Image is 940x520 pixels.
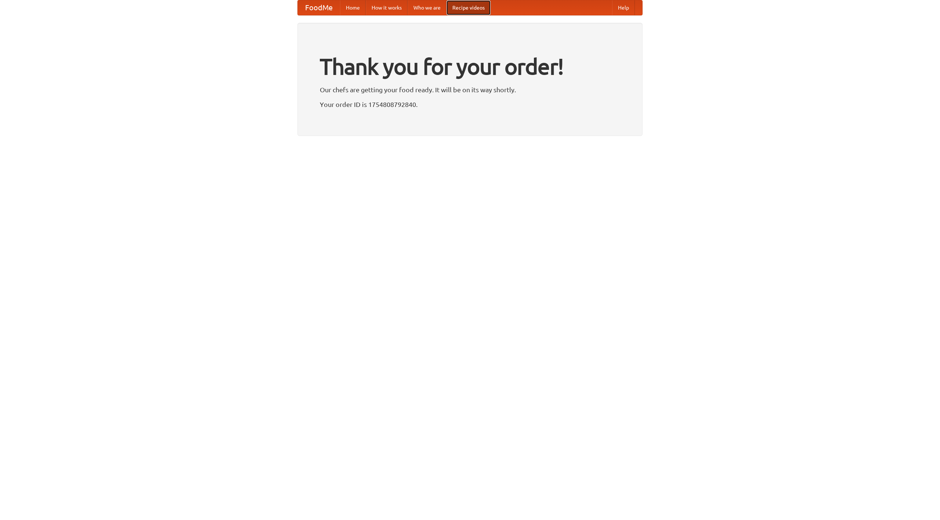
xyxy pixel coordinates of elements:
p: Your order ID is 1754808792840. [320,99,620,110]
p: Our chefs are getting your food ready. It will be on its way shortly. [320,84,620,95]
a: Help [612,0,635,15]
a: Recipe videos [446,0,491,15]
a: Who we are [408,0,446,15]
a: FoodMe [298,0,340,15]
h1: Thank you for your order! [320,49,620,84]
a: How it works [366,0,408,15]
a: Home [340,0,366,15]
